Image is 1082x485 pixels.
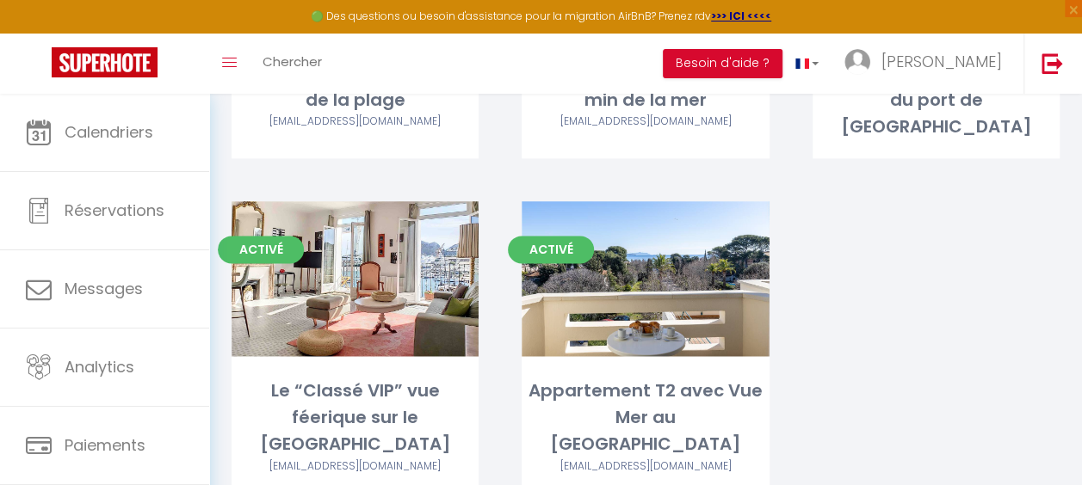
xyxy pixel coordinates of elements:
[813,59,1060,140] div: Charmant T1 à 5 minutes du port de [GEOGRAPHIC_DATA]
[232,458,479,475] div: Airbnb
[263,52,322,71] span: Chercher
[832,34,1023,94] a: ... [PERSON_NAME]
[1042,52,1063,74] img: logout
[65,121,153,143] span: Calendriers
[65,200,164,221] span: Réservations
[522,378,769,458] div: Appartement T2 avec Vue Mer au [GEOGRAPHIC_DATA]
[218,236,304,263] span: Activé
[65,278,143,299] span: Messages
[52,47,158,77] img: Super Booking
[232,114,479,130] div: Airbnb
[663,49,782,78] button: Besoin d'aide ?
[844,49,870,75] img: ...
[65,434,145,456] span: Paiements
[881,51,1002,72] span: [PERSON_NAME]
[65,356,134,378] span: Analytics
[232,378,479,458] div: Le “Classé VIP” vue féerique sur le [GEOGRAPHIC_DATA]
[250,34,335,94] a: Chercher
[508,236,594,263] span: Activé
[522,458,769,475] div: Airbnb
[711,9,771,23] a: >>> ICI <<<<
[522,114,769,130] div: Airbnb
